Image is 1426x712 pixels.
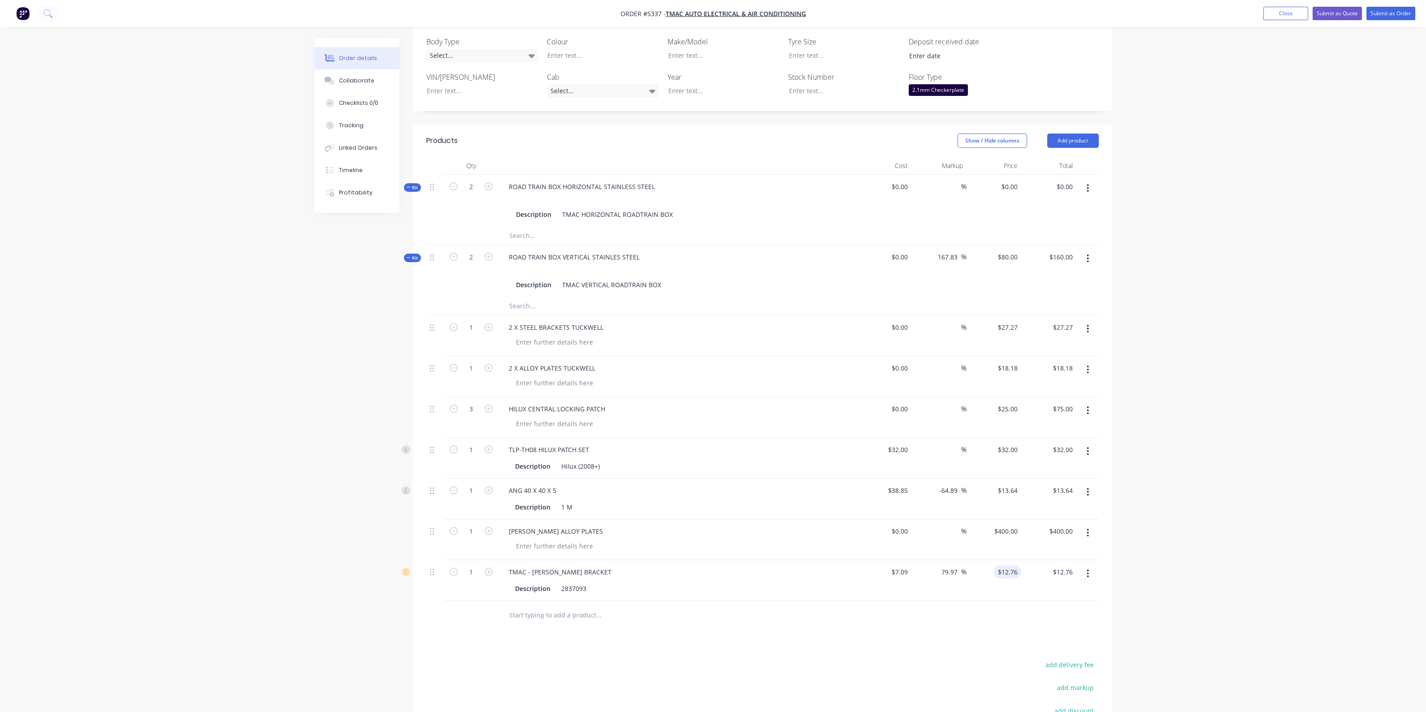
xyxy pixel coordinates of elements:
button: Checklists 0/0 [314,92,399,114]
div: Select... [547,84,659,98]
button: Submit as Quote [1313,7,1362,20]
button: Order details [314,47,399,69]
span: % [961,567,967,577]
div: Timeline [339,166,363,174]
div: Description [511,501,554,514]
label: Deposit received date [909,36,1021,47]
span: % [961,485,967,496]
div: Description [512,278,555,291]
div: [PERSON_NAME] ALLOY PLATES [502,525,610,538]
div: TLP-TH08 HILUX PATCH SET [502,443,596,456]
div: Qty [444,157,498,175]
div: ROAD TRAIN BOX HORIZONTAL STAINLESS STEEL [502,180,662,193]
input: Search... [509,297,688,315]
button: Timeline [314,159,399,181]
button: Collaborate [314,69,399,92]
div: Select... [426,49,538,62]
label: Year [667,72,780,82]
button: add markup [1053,682,1099,694]
div: 1 M [558,501,576,514]
div: ROAD TRAIN BOX VERTICAL STAINLES STEEL [502,250,647,263]
a: TMAC AUTO ELECTRICAL & AIR CONDITIONING [666,9,806,18]
span: Order #5337 - [620,9,666,18]
div: Tracking [339,121,364,129]
div: TMAC - [PERSON_NAME] BRACKET [502,565,619,578]
div: Products [426,135,458,146]
div: Description [511,582,554,595]
input: Start typing to add a product... [509,606,688,624]
div: Cost [857,157,912,175]
label: VIN/[PERSON_NAME] [426,72,538,82]
div: Collaborate [339,77,374,85]
button: Linked Orders [314,137,399,159]
span: % [961,322,967,332]
span: % [961,363,967,373]
div: Markup [911,157,967,175]
img: Factory [16,7,30,20]
div: Checklists 0/0 [339,99,378,107]
label: Make/Model [667,36,780,47]
span: Kit [407,255,418,261]
div: Hilux (2008+) [558,460,603,473]
button: add delivery fee [1041,659,1099,671]
button: Close [1263,7,1308,20]
div: TMAC VERTICAL ROADTRAIN BOX [559,278,665,291]
span: $0.00 [860,182,908,191]
span: % [961,526,967,536]
button: Show / Hide columns [958,134,1027,148]
label: Cab [547,72,659,82]
div: Price [967,157,1022,175]
div: TMAC HORIZONTAL ROADTRAIN BOX [559,208,676,221]
span: Kit [407,184,418,191]
label: Body Type [426,36,538,47]
div: Description [511,460,554,473]
div: Total [1021,157,1076,175]
div: 2.1mm Checkerplate [909,84,968,96]
button: Kit [404,254,421,262]
span: % [961,444,967,455]
label: Stock Number [788,72,900,82]
div: 2 X STEEL BRACKETS TUCKWELL [502,321,611,334]
div: HILUX CENTRAL LOCKING PATCH [502,402,612,415]
button: Profitability [314,181,399,204]
button: Kit [404,183,421,192]
label: Floor Type [909,72,1021,82]
div: 2837093 [558,582,590,595]
label: Colour [547,36,659,47]
label: Tyre Size [788,36,900,47]
div: Description [512,208,555,221]
div: 2 X ALLOY PLATES TUCKWELL [502,362,602,375]
span: % [961,181,967,192]
span: $0.00 [860,252,908,262]
button: Tracking [314,114,399,137]
div: Profitability [339,189,373,197]
div: ANG 40 X 40 X 5 [502,484,563,497]
span: % [961,404,967,414]
input: Search... [509,227,688,245]
button: Submit as Order [1366,7,1415,20]
div: Order details [339,54,377,62]
div: Linked Orders [339,144,377,152]
span: % [961,252,967,262]
button: Add product [1047,134,1099,148]
input: Enter date [903,49,1014,63]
